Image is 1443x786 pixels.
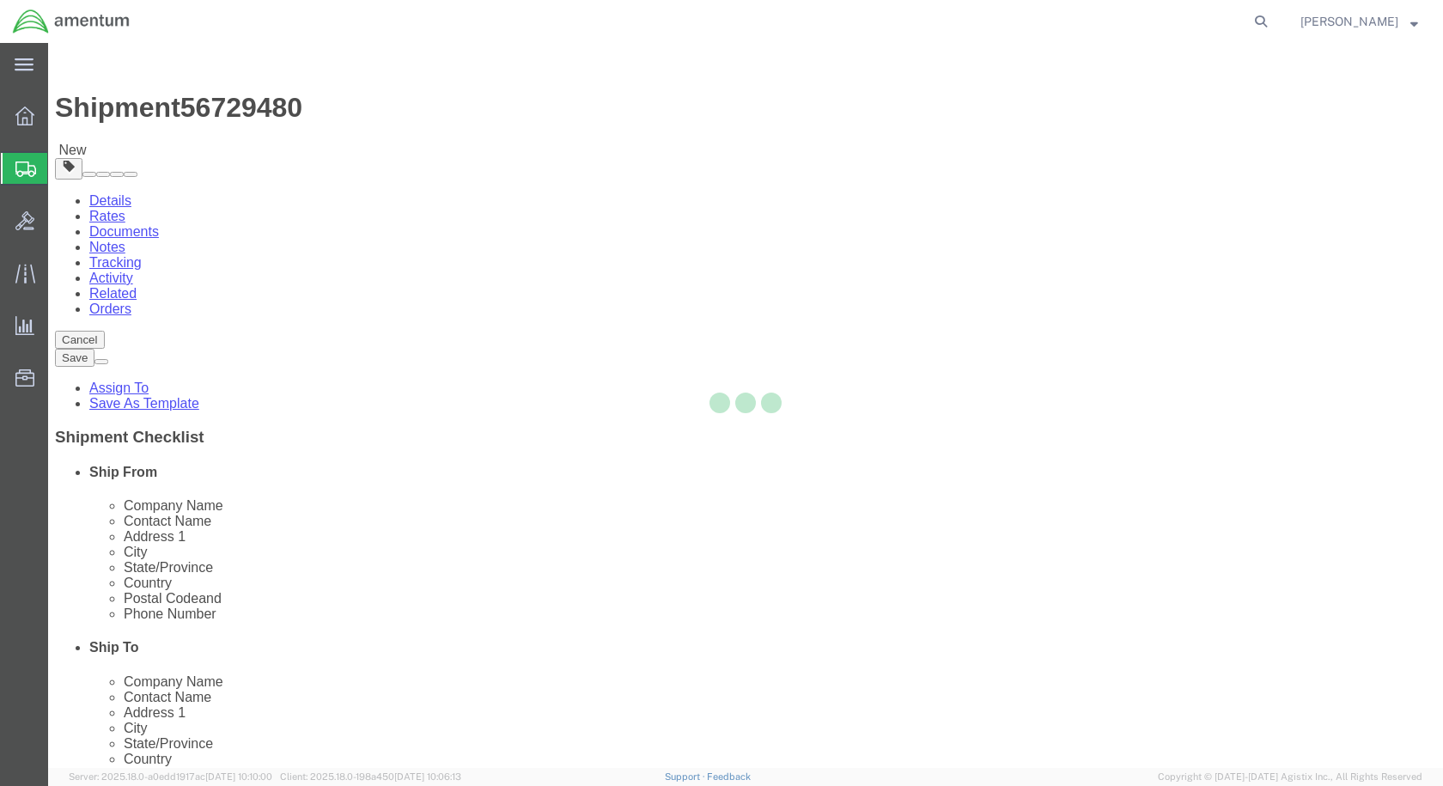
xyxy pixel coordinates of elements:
[394,771,461,782] span: [DATE] 10:06:13
[12,9,131,34] img: logo
[69,771,272,782] span: Server: 2025.18.0-a0edd1917ac
[205,771,272,782] span: [DATE] 10:10:00
[665,771,708,782] a: Support
[280,771,461,782] span: Client: 2025.18.0-198a450
[1158,770,1422,784] span: Copyright © [DATE]-[DATE] Agistix Inc., All Rights Reserved
[707,771,751,782] a: Feedback
[1300,12,1398,31] span: Nolan Babbie
[1300,11,1419,32] button: [PERSON_NAME]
